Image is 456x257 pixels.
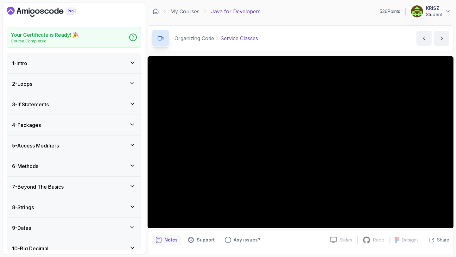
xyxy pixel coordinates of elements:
button: 7-Beyond The Basics [7,177,141,197]
button: previous content [416,31,432,46]
a: My Courses [170,8,199,15]
button: Support button [184,235,218,245]
h3: 3 - If Statements [12,101,49,108]
h3: 10 - Big Decimal [12,245,48,252]
h3: 5 - Access Modifiers [12,142,59,149]
p: Any issues? [234,237,260,243]
button: 8-Strings [7,197,141,217]
button: 3-If Statements [7,94,141,115]
a: Your Certificate is Ready! 🎉Course Completed! [7,27,141,48]
h3: 9 - Dates [12,224,31,232]
iframe: 4 - Service Classes [148,56,453,228]
button: Feedback button [221,235,264,245]
img: user profile image [411,5,423,17]
a: Dashboard [153,8,159,15]
p: Support [197,237,215,243]
p: Repo [373,237,384,243]
h3: 1 - Intro [12,60,27,67]
p: 536 Points [380,8,400,15]
p: KRISZ [426,5,442,11]
p: Designs [402,237,419,243]
h3: 6 - Methods [12,162,38,170]
h3: 8 - Strings [12,204,34,211]
p: Java for Developers [211,8,261,15]
p: Organizing Code [174,34,214,42]
h3: 2 - Loops [12,80,32,88]
h2: Your Certificate is Ready! 🎉 [11,31,79,39]
button: 1-Intro [7,53,141,73]
button: 9-Dates [7,218,141,238]
button: 6-Methods [7,156,141,176]
button: user profile imageKRISZStudent [411,5,451,18]
h3: 4 - Packages [12,121,41,129]
p: Notes [164,237,178,243]
button: 5-Access Modifiers [7,135,141,156]
button: 2-Loops [7,74,141,94]
button: next content [434,31,449,46]
p: Student [426,11,442,18]
h3: 7 - Beyond The Basics [12,183,64,191]
a: Dashboard [7,7,90,17]
p: Share [437,237,449,243]
button: 4-Packages [7,115,141,135]
p: Slides [339,237,352,243]
button: Share [424,237,449,243]
p: Course Completed! [11,39,79,44]
p: Service Classes [220,34,258,42]
button: notes button [152,235,181,245]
